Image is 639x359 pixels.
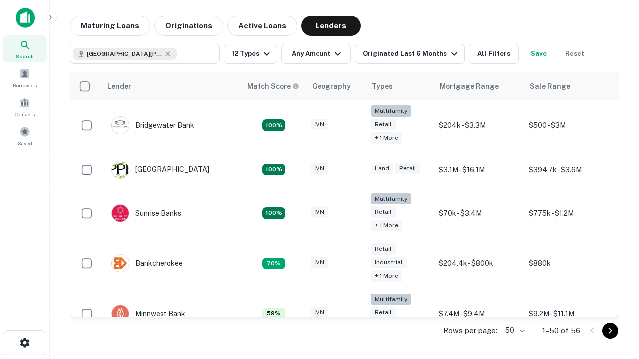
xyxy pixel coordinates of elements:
div: Multifamily [371,105,411,117]
img: picture [112,161,129,178]
button: Active Loans [227,16,297,36]
button: Reset [559,44,591,64]
div: Matching Properties: 10, hasApolloMatch: undefined [262,164,285,176]
button: Originations [154,16,223,36]
p: Rows per page: [443,325,497,337]
img: picture [112,255,129,272]
td: $500 - $3M [524,100,614,151]
img: capitalize-icon.png [16,8,35,28]
div: 50 [501,323,526,338]
div: Multifamily [371,294,411,305]
div: [GEOGRAPHIC_DATA] [111,161,209,179]
div: Industrial [371,257,407,268]
iframe: Chat Widget [589,279,639,327]
td: $880k [524,238,614,289]
a: Saved [3,122,47,149]
button: Lenders [301,16,361,36]
div: Retail [371,119,396,130]
span: Search [16,52,34,60]
div: MN [311,307,328,318]
td: $9.2M - $11.1M [524,289,614,339]
div: Retail [371,206,396,218]
div: Capitalize uses an advanced AI algorithm to match your search with the best lender. The match sco... [247,81,299,92]
div: Sunrise Banks [111,204,181,222]
div: Minnwest Bank [111,305,185,323]
th: Geography [306,72,366,100]
td: $394.7k - $3.6M [524,151,614,188]
div: Geography [312,80,351,92]
div: Bridgewater Bank [111,116,194,134]
div: Multifamily [371,193,411,205]
th: Mortgage Range [434,72,524,100]
div: Sale Range [530,80,570,92]
span: Contacts [15,110,35,118]
div: Matching Properties: 18, hasApolloMatch: undefined [262,119,285,131]
button: All Filters [469,44,519,64]
div: Matching Properties: 6, hasApolloMatch: undefined [262,308,285,320]
span: Borrowers [13,81,37,89]
div: Retail [371,243,396,255]
div: MN [311,257,328,268]
button: Save your search to get updates of matches that match your search criteria. [523,44,555,64]
a: Search [3,35,47,62]
td: $204.4k - $800k [434,238,524,289]
img: picture [112,205,129,222]
div: Matching Properties: 7, hasApolloMatch: undefined [262,258,285,270]
div: Matching Properties: 15, hasApolloMatch: undefined [262,207,285,219]
div: + 1 more [371,270,402,282]
td: $70k - $3.4M [434,188,524,239]
button: Go to next page [602,323,618,339]
h6: Match Score [247,81,297,92]
td: $3.1M - $16.1M [434,151,524,188]
div: + 1 more [371,132,402,144]
button: 12 Types [224,44,277,64]
th: Types [366,72,434,100]
img: picture [112,305,129,322]
th: Lender [101,72,241,100]
img: picture [112,117,129,134]
button: Originated Last 6 Months [355,44,465,64]
span: Saved [18,139,32,147]
span: [GEOGRAPHIC_DATA][PERSON_NAME], [GEOGRAPHIC_DATA], [GEOGRAPHIC_DATA] [87,49,162,58]
td: $775k - $1.2M [524,188,614,239]
div: MN [311,163,328,174]
div: + 1 more [371,220,402,231]
div: Lender [107,80,131,92]
p: 1–50 of 56 [542,325,580,337]
div: Retail [395,163,420,174]
div: Retail [371,307,396,318]
th: Capitalize uses an advanced AI algorithm to match your search with the best lender. The match sco... [241,72,306,100]
button: Maturing Loans [70,16,150,36]
div: MN [311,206,328,218]
div: Mortgage Range [440,80,499,92]
td: $204k - $3.3M [434,100,524,151]
button: Any Amount [281,44,351,64]
div: Originated Last 6 Months [363,48,460,60]
th: Sale Range [524,72,614,100]
a: Contacts [3,93,47,120]
div: Bankcherokee [111,254,183,272]
div: Land [371,163,393,174]
div: MN [311,119,328,130]
td: $7.4M - $9.4M [434,289,524,339]
a: Borrowers [3,64,47,91]
div: Types [372,80,393,92]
